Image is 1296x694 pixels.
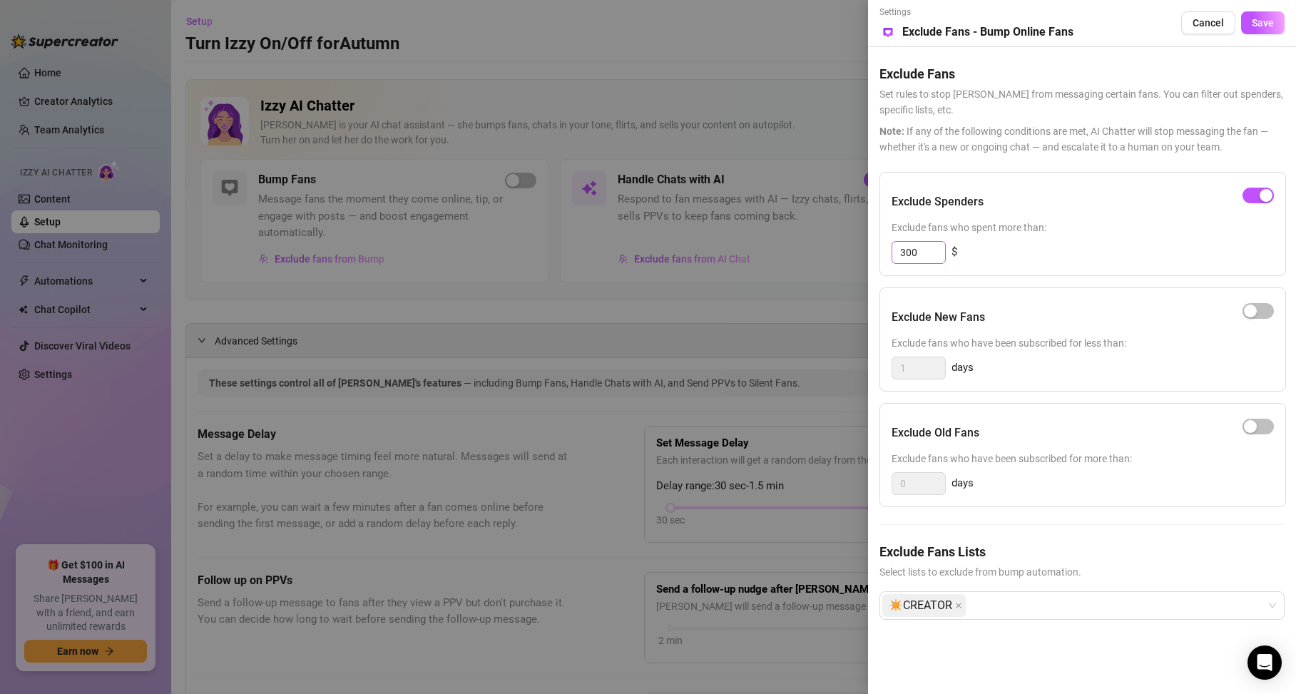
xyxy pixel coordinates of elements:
span: Exclude fans who have been subscribed for more than: [892,451,1274,466]
span: ✴️CREATOR [889,595,952,616]
h5: Exclude Spenders [892,193,984,210]
span: close [955,602,962,609]
h5: Exclude Fans - Bump Online Fans [902,24,1073,41]
span: Note: [879,126,904,137]
span: Exclude fans who have been subscribed for less than: [892,335,1274,351]
div: Open Intercom Messenger [1247,645,1282,680]
span: days [951,475,974,492]
span: $ [951,244,957,261]
span: Settings [879,6,1073,19]
span: If any of the following conditions are met, AI Chatter will stop messaging the fan — whether it's... [879,123,1285,155]
h5: Exclude Fans Lists [879,542,1285,561]
span: Cancel [1193,17,1224,29]
button: Save [1241,11,1285,34]
h5: Exclude Old Fans [892,424,979,442]
span: Set rules to stop [PERSON_NAME] from messaging certain fans. You can filter out spenders, specifi... [879,86,1285,118]
button: Cancel [1181,11,1235,34]
span: ✴️CREATOR [882,594,966,617]
span: Save [1252,17,1274,29]
span: Exclude fans who spent more than: [892,220,1274,235]
span: Select lists to exclude from bump automation. [879,564,1285,580]
h5: Exclude New Fans [892,309,985,326]
h5: Exclude Fans [879,64,1285,83]
span: days [951,359,974,377]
